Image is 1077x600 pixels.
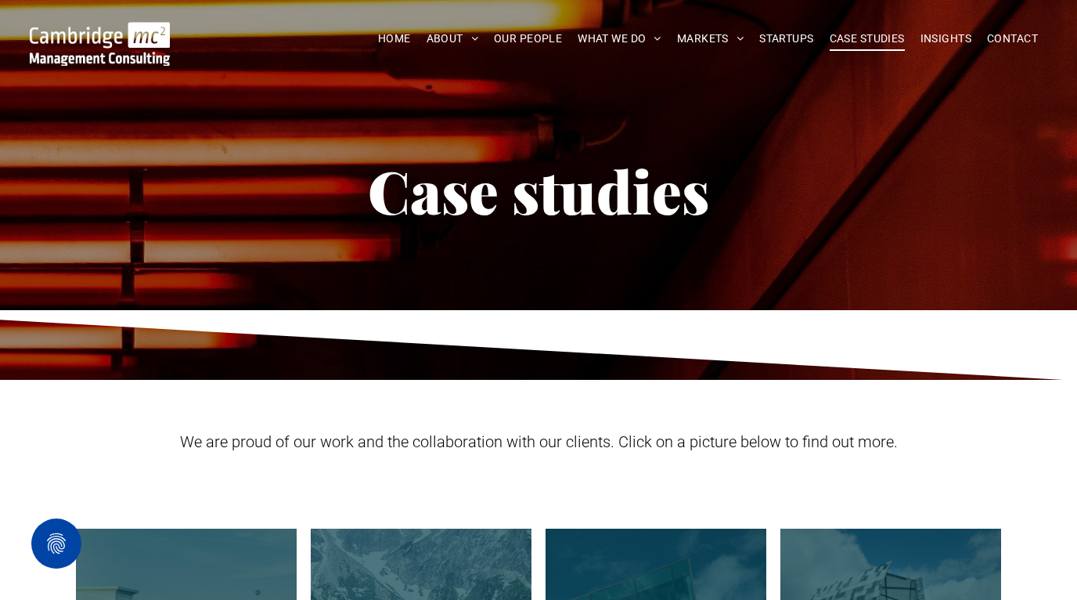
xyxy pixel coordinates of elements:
span: We are proud of our work and the collaboration with our clients. Click on a picture below to find... [180,432,898,451]
a: CASE STUDIES [822,27,913,51]
a: INSIGHTS [913,27,979,51]
a: HOME [370,27,419,51]
img: Go to Homepage [30,22,170,66]
a: MARKETS [669,27,751,51]
span: Case studies [368,151,709,230]
a: WHAT WE DO [570,27,669,51]
a: OUR PEOPLE [486,27,570,51]
a: Your Business Transformed | Cambridge Management Consulting [30,24,170,41]
a: STARTUPS [751,27,821,51]
a: CONTACT [979,27,1046,51]
a: ABOUT [419,27,487,51]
